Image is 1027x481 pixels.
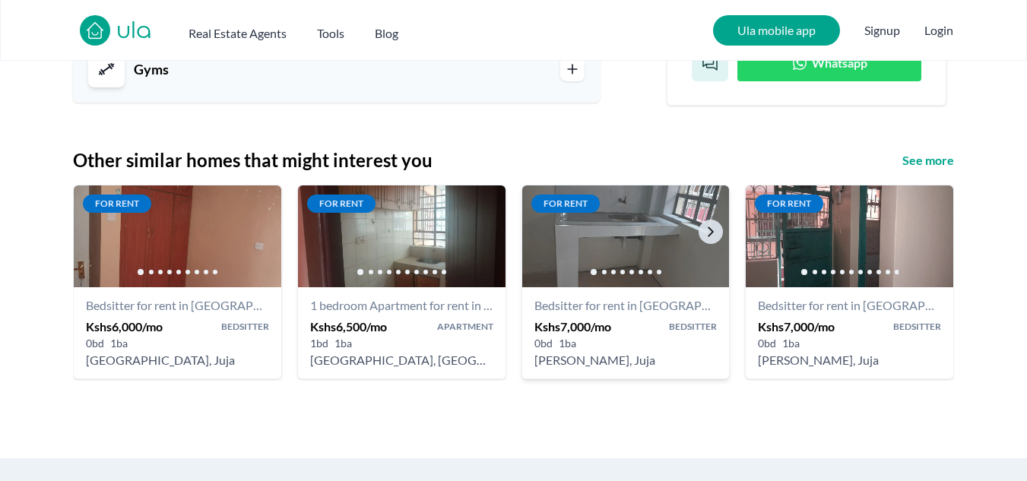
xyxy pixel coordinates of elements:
[86,336,104,351] h6: 0 bd
[307,195,376,213] span: For rent
[924,21,953,40] button: Login
[189,18,287,43] button: Real Estate Agents
[310,296,493,315] h4: 1 bedroom Apartment for rent in Juja - Kshs 6,500/mo - Tulivu Suites, Juja, Kenya, Kiambu County
[534,318,611,336] h5: Kshs 7,000 /mo
[110,336,128,351] h6: 1 ba
[74,185,281,287] img: Bedsitter for rent - Kshs 6,000/mo - in Juja close to Mama Ruth fashion, Juja, Kenya, Kiambu Coun...
[531,195,600,213] span: For rent
[317,24,344,43] h2: Tools
[310,351,493,369] h5: 1 bedroom Apartment for rent in Juja - Kshs 6,500/mo - Tulivu Suites, Juja, Kenya, Kiambu County
[864,15,900,46] span: Signup
[134,59,169,80] span: Gyms
[437,321,493,333] h5: Apartment
[298,185,506,287] img: 1 bedroom Apartment for rent - Kshs 6,500/mo - in Juja close to Tulivu Suites, Juja, Kenya, Kiamb...
[522,185,730,287] img: Bedsitter for rent - Kshs 7,000/mo - in Juja Juja Duka La vioo- Crystal GlassMart, Juja, Kenya, K...
[375,18,398,43] a: Blog
[713,15,840,46] a: Ula mobile app
[298,287,506,378] a: 1 bedroom Apartment for rent in [GEOGRAPHIC_DATA] - Kshs 6,500/mo - [GEOGRAPHIC_DATA], [GEOGRAPHI...
[310,336,328,351] h6: 1 bd
[189,18,429,43] nav: Main
[86,296,269,315] h4: Bedsitter for rent in Juja - Kshs 6,000/mo - Mama Ruth fashion, Juja, Kenya, Kiambu County
[812,54,867,72] span: Whatsapp
[758,318,835,336] h5: Kshs 7,000 /mo
[758,336,776,351] h6: 0 bd
[310,318,387,336] h5: Kshs 6,500 /mo
[83,195,151,213] span: For rent
[86,318,163,336] h5: Kshs 6,000 /mo
[221,321,269,333] h5: Bedsitter
[86,351,269,369] h5: Bedsitter for rent in Juja - Kshs 6,000/mo - Mama Ruth fashion, Juja, Kenya, Kiambu County
[73,148,433,172] h2: Other similar homes that might interest you
[375,24,398,43] h2: Blog
[669,321,717,333] h5: Bedsitter
[737,45,921,81] a: Whatsapp
[74,287,281,378] a: Bedsitter for rent in [GEOGRAPHIC_DATA] - Kshs 6,000/mo - Mama [PERSON_NAME] fashion, [GEOGRAPHIC...
[893,321,941,333] h5: Bedsitter
[746,287,953,378] a: Bedsitter for rent in [GEOGRAPHIC_DATA] - Kshs 7,000/mo - [PERSON_NAME] Collections, [GEOGRAPHIC_...
[782,336,800,351] h6: 1 ba
[746,185,953,287] img: Bedsitter for rent - Kshs 7,000/mo - in Juja near Ruth Collections, Juja, Kenya, Kiambu County - ...
[317,18,344,43] button: Tools
[334,336,352,351] h6: 1 ba
[559,336,576,351] h6: 1 ba
[758,351,941,369] h5: Bedsitter for rent in Juja - Kshs 7,000/mo - Ruth Collections, Juja, Kenya, Kiambu County
[189,24,287,43] h2: Real Estate Agents
[755,195,823,213] span: For rent
[699,220,723,244] a: Go to the next property image
[522,287,730,378] a: Bedsitter for rent in [GEOGRAPHIC_DATA] - Kshs 7,000/mo - [PERSON_NAME] La vioo- Crystal GlassMar...
[534,296,718,315] h4: Bedsitter for rent in Juja - Kshs 7,000/mo - Juja Duka La vioo- Crystal GlassMart, Juja, Kenya, K...
[534,336,553,351] h6: 0 bd
[116,18,152,46] a: ula
[534,351,718,369] h5: Bedsitter for rent in Juja - Kshs 7,000/mo - Juja Duka La vioo- Crystal GlassMart, Juja, Kenya, K...
[88,51,585,87] a: Gyms
[902,151,954,169] a: See more
[134,59,169,80] h3: Nearby Gyms around Bedsitter for rent in Juja, Kiambu County county
[758,296,941,315] h4: Bedsitter for rent in Juja - Kshs 7,000/mo - Ruth Collections, Juja, Kenya, Kiambu County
